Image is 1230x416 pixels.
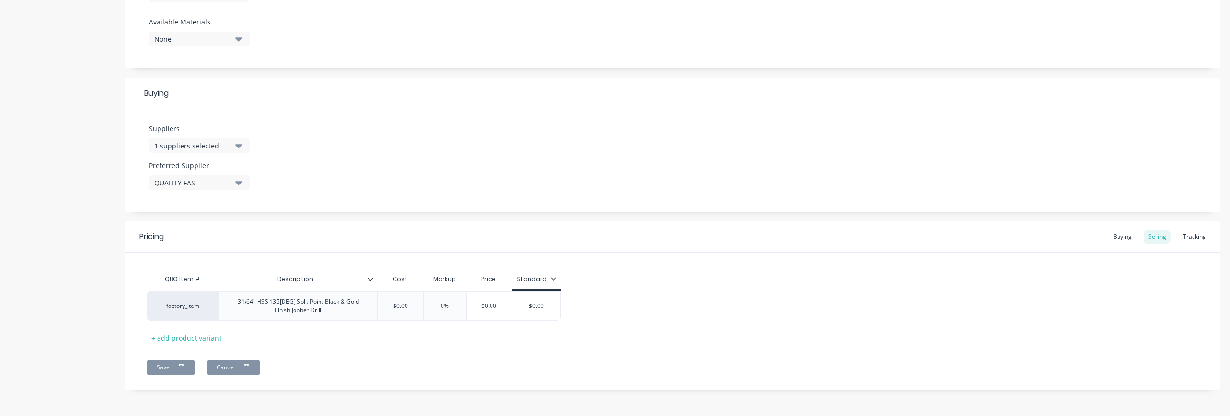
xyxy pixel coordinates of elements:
[1144,230,1171,244] div: Selling
[423,269,466,289] div: Markup
[149,138,250,153] button: 1 suppliers selected
[219,269,377,289] div: Description
[149,32,250,46] button: None
[125,78,1220,109] div: Buying
[147,291,561,321] div: factory_item31/64" HSS 135[DEG] Split Point Black & Gold Finish Jobber Drill$0.000%$0.00$0.00
[147,269,219,289] div: QBO Item #
[139,231,164,243] div: Pricing
[147,330,226,345] div: + add product variant
[517,275,556,283] div: Standard
[1178,230,1211,244] div: Tracking
[465,294,513,318] div: $0.00
[376,294,424,318] div: $0.00
[207,360,260,375] button: Cancel
[154,178,231,188] div: QUALITY FAST
[149,123,250,134] label: Suppliers
[156,302,209,310] div: factory_item
[149,160,250,171] label: Preferred Supplier
[377,269,423,289] div: Cost
[149,175,250,190] button: QUALITY FAST
[154,141,231,151] div: 1 suppliers selected
[149,17,250,27] label: Available Materials
[219,267,371,291] div: Description
[223,295,373,317] div: 31/64" HSS 135[DEG] Split Point Black & Gold Finish Jobber Drill
[154,34,231,44] div: None
[147,360,195,375] button: Save
[466,269,512,289] div: Price
[421,294,469,318] div: 0%
[512,294,560,318] div: $0.00
[1108,230,1136,244] div: Buying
